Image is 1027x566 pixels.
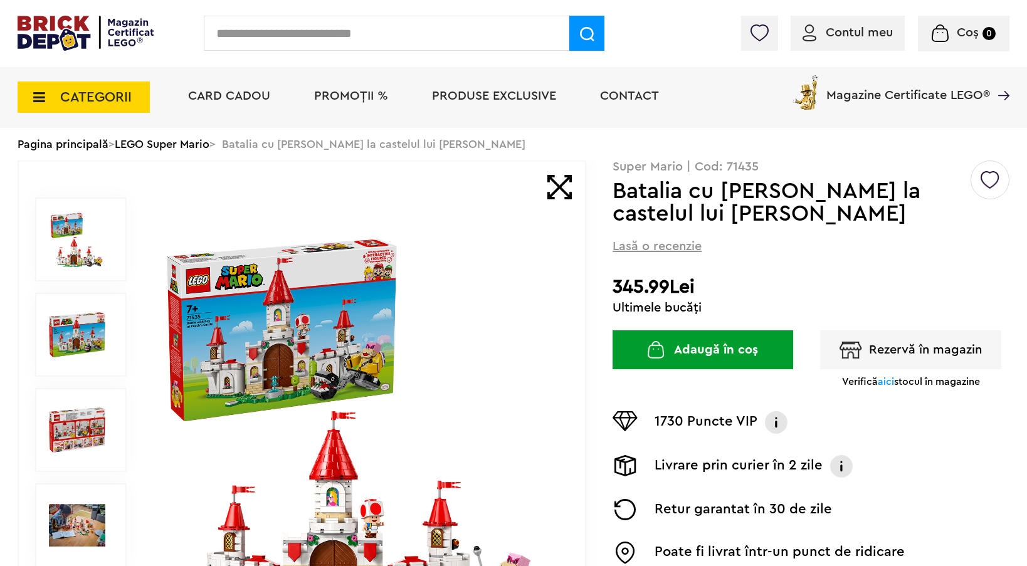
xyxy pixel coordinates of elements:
[878,377,894,387] span: aici
[49,307,105,363] img: Batalia cu Roy la castelul lui Peach
[60,90,132,104] span: CATEGORII
[613,301,1009,314] div: Ultimele bucăți
[432,90,556,102] a: Produse exclusive
[655,411,757,434] p: 1730 Puncte VIP
[188,90,270,102] a: Card Cadou
[314,90,388,102] a: PROMOȚII %
[655,542,905,564] p: Poate fi livrat într-un punct de ridicare
[803,26,893,39] a: Contul meu
[826,26,893,39] span: Contul meu
[613,180,969,225] h1: Batalia cu [PERSON_NAME] la castelul lui [PERSON_NAME]
[613,411,638,431] img: Puncte VIP
[655,455,823,478] p: Livrare prin curier în 2 zile
[982,27,996,40] small: 0
[820,330,1001,369] button: Rezervă în magazin
[115,139,209,150] a: LEGO Super Mario
[49,211,105,268] img: Batalia cu Roy la castelul lui Peach
[829,455,854,478] img: Info livrare prin curier
[613,455,638,476] img: Livrare
[655,499,832,520] p: Retur garantat în 30 de zile
[613,160,1009,173] p: Super Mario | Cod: 71435
[600,90,659,102] a: Contact
[18,139,108,150] a: Pagina principală
[49,402,105,458] img: Batalia cu Roy la castelul lui Peach LEGO 71435
[613,276,1009,298] h2: 345.99Lei
[613,542,638,564] img: Easybox
[764,411,789,434] img: Info VIP
[18,128,1009,160] div: > > Batalia cu [PERSON_NAME] la castelul lui [PERSON_NAME]
[49,497,105,553] img: Seturi Lego Batalia cu Roy la castelul lui Peach
[957,26,979,39] span: Coș
[842,375,980,388] p: Verifică stocul în magazine
[613,499,638,520] img: Returnare
[826,73,990,102] span: Magazine Certificate LEGO®
[613,330,793,369] button: Adaugă în coș
[990,73,1009,85] a: Magazine Certificate LEGO®
[613,238,702,255] span: Lasă o recenzie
